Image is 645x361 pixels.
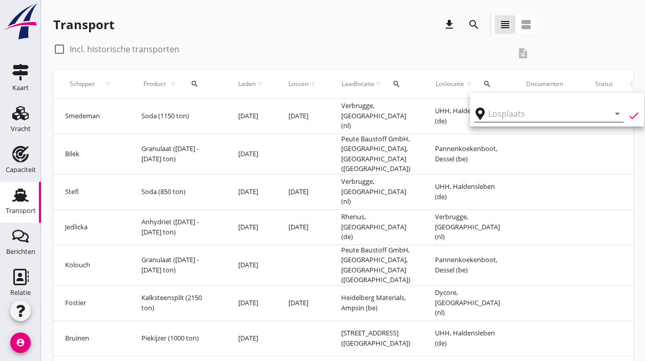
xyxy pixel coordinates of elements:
img: logo-small.a267ee39.svg [2,3,39,40]
td: Fostier [53,285,129,321]
td: Piekijzer (1000 ton) [129,321,226,356]
i: arrow_upward [256,80,264,88]
div: Relatie [10,289,31,296]
td: Soda (850 ton) [129,174,226,209]
input: Losplaats [488,105,595,122]
td: [DATE] [226,174,276,209]
td: Rhenus, [GEOGRAPHIC_DATA] (de) [329,209,423,245]
i: search [468,18,480,31]
i: arrow_upward [168,80,180,88]
td: Bruinen [53,321,129,356]
i: arrow_upward [308,80,317,88]
td: Smedeman [53,99,129,134]
div: Berichten [6,248,35,255]
td: Dycore, [GEOGRAPHIC_DATA] (nl) [423,285,514,321]
i: arrow_upward [465,80,474,88]
span: Status [588,79,620,89]
i: download [443,18,455,31]
span: Laden [238,79,256,89]
label: Incl. historische transporten [70,44,179,54]
i: arrow_upward [620,80,643,88]
i: search [483,80,491,88]
div: Kaart [12,84,29,91]
td: UHH, Haldensleben (de) [423,174,514,209]
td: Verbrugge, [GEOGRAPHIC_DATA] (nl) [329,174,423,209]
i: arrow_upward [99,80,117,88]
td: [STREET_ADDRESS] ([GEOGRAPHIC_DATA]) [329,321,423,356]
span: Lossen [288,79,308,89]
td: Granulaat ([DATE] - [DATE] ton) [129,134,226,174]
i: check [628,110,640,122]
span: Laadlocatie [341,79,374,89]
i: search [392,80,401,88]
i: arrow_drop_down [611,108,623,120]
td: [DATE] [226,321,276,356]
div: Vracht [11,125,31,132]
i: view_headline [499,18,511,31]
td: [DATE] [276,209,329,245]
td: [DATE] [226,285,276,321]
td: [DATE] [276,285,329,321]
td: [DATE] [276,174,329,209]
td: Peute Baustoff GmbH, [GEOGRAPHIC_DATA], [GEOGRAPHIC_DATA] ([GEOGRAPHIC_DATA]) [329,245,423,285]
td: Peute Baustoff GmbH, [GEOGRAPHIC_DATA], [GEOGRAPHIC_DATA] ([GEOGRAPHIC_DATA]) [329,134,423,174]
td: Bilek [53,134,129,174]
td: Kalksteensplit (2150 ton) [129,285,226,321]
td: UHH, Haldensleben (de) [423,99,514,134]
td: Soda (1150 ton) [129,99,226,134]
td: Anhydriet ([DATE] - [DATE] ton) [129,209,226,245]
td: [DATE] [226,245,276,285]
td: Jedlicka [53,209,129,245]
span: Product [141,79,168,89]
td: Granulaat ([DATE] - [DATE] ton) [129,245,226,285]
span: Schipper [65,79,99,89]
td: Verbrugge, [GEOGRAPHIC_DATA] (nl) [329,99,423,134]
td: UHH, Haldensleben (de) [423,321,514,356]
td: [DATE] [276,99,329,134]
i: view_agenda [520,18,532,31]
i: search [191,80,199,88]
font: Documenten [526,79,563,89]
td: Pannenkoekenboot, Dessel (be) [423,134,514,174]
span: Loslocatie [435,79,465,89]
td: Heidelberg Materials, Ampsin (be) [329,285,423,321]
i: arrow_upward [374,80,383,88]
i: account_circle [10,332,31,353]
div: Transport [53,16,114,33]
td: [DATE] [226,99,276,134]
div: Transport [6,207,36,214]
td: Stefl [53,174,129,209]
td: Verbrugge, [GEOGRAPHIC_DATA] (nl) [423,209,514,245]
td: Kolouch [53,245,129,285]
td: [DATE] [226,134,276,174]
div: Capaciteit [6,166,36,173]
td: [DATE] [226,209,276,245]
td: Pannenkoekenboot, Dessel (be) [423,245,514,285]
